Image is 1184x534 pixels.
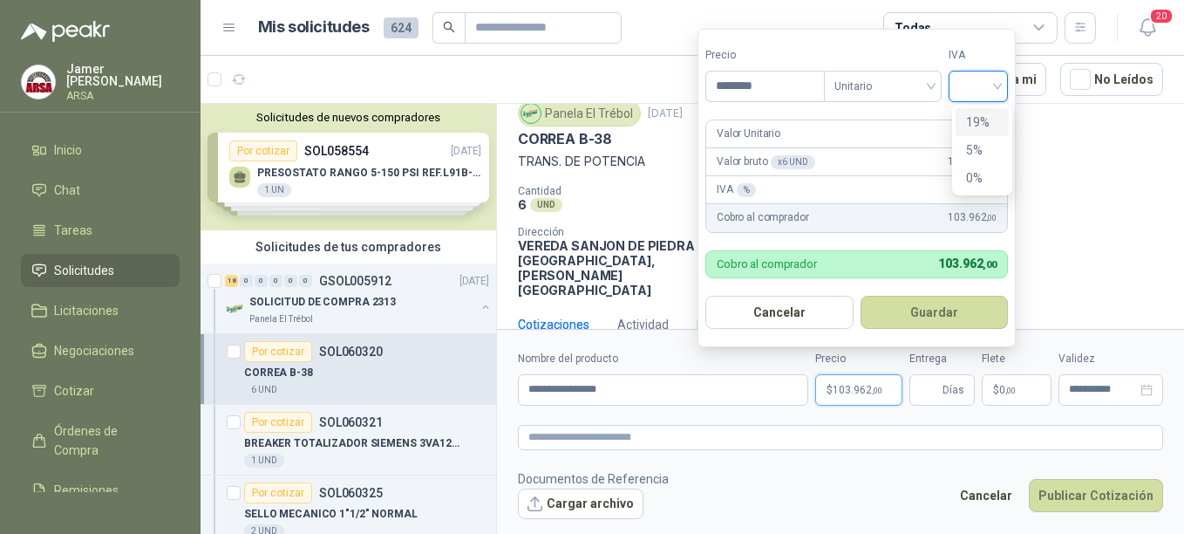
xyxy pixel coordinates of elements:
[244,412,312,433] div: Por cotizar
[648,106,683,122] p: [DATE]
[705,47,824,64] label: Precio
[21,334,180,367] a: Negociaciones
[201,405,496,476] a: Por cotizarSOL060321BREAKER TOTALIZADOR SIEMENS 3VA1220-SEF32-0AA00(140-200)AMP1 UND
[244,506,418,523] p: SELLO MECANICO 1"1/2" NORMAL
[249,294,396,311] p: SOLICITUD DE COMPRA 2313
[1149,8,1174,24] span: 20
[319,275,391,287] p: GSOL005912
[737,183,757,197] div: %
[21,414,180,467] a: Órdenes de Compra
[717,209,808,226] p: Cobro al comprador
[54,181,80,200] span: Chat
[966,113,998,132] div: 19%
[966,140,998,160] div: 5%
[833,385,882,395] span: 103.962
[518,351,808,367] label: Nombre del producto
[956,136,1009,164] div: 5%
[208,111,489,124] button: Solicitudes de nuevos compradores
[21,294,180,327] a: Licitaciones
[518,197,527,212] p: 6
[983,259,997,270] span: ,00
[948,209,997,226] span: 103.962
[834,73,931,99] span: Unitario
[938,257,997,270] span: 103.962
[717,126,780,142] p: Valor Unitario
[909,351,975,367] label: Entrega
[518,315,589,334] div: Cotizaciones
[518,100,641,127] div: Panela El Trébol
[21,214,180,247] a: Tareas
[518,130,612,148] p: CORREA B-38
[617,315,669,334] div: Actividad
[1029,479,1163,512] button: Publicar Cotización
[956,108,1009,136] div: 19%
[244,383,284,397] div: 6 UND
[201,334,496,405] a: Por cotizarSOL060320CORREA B-386 UND
[443,21,455,33] span: search
[244,483,312,503] div: Por cotizar
[815,374,902,406] p: $103.962,00
[697,315,750,334] div: Mensajes
[54,421,163,460] span: Órdenes de Compra
[244,454,284,468] div: 1 UND
[521,104,541,123] img: Company Logo
[54,381,94,400] span: Cotizar
[942,375,964,405] span: Días
[54,341,134,360] span: Negociaciones
[240,275,253,287] div: 0
[993,385,999,395] span: $
[518,152,1163,171] p: TRANS. DE POTENCIA
[459,273,489,290] p: [DATE]
[872,386,882,395] span: ,00
[895,18,931,38] div: Todas
[949,47,1008,64] label: IVA
[284,275,297,287] div: 0
[705,296,854,329] button: Cancelar
[518,185,744,197] p: Cantidad
[1005,386,1016,395] span: ,00
[22,65,55,99] img: Company Logo
[201,230,496,264] div: Solicitudes de tus compradores
[771,155,814,169] div: x 6 UND
[319,487,383,499] p: SOL060325
[21,474,180,507] a: Remisiones
[1060,63,1163,96] button: No Leídos
[258,15,370,40] h1: Mis solicitudes
[530,198,562,212] div: UND
[21,254,180,287] a: Solicitudes
[54,481,119,500] span: Remisiones
[54,261,114,280] span: Solicitudes
[255,275,268,287] div: 0
[518,469,669,489] p: Documentos de Referencia
[999,385,1016,395] span: 0
[225,270,493,326] a: 18 0 0 0 0 0 GSOL005912[DATE] Company LogoSOLICITUD DE COMPRA 2313Panela El Trébol
[66,63,180,87] p: Jamer [PERSON_NAME]
[66,91,180,101] p: ARSA
[1132,12,1163,44] button: 20
[225,275,238,287] div: 18
[21,133,180,167] a: Inicio
[269,275,282,287] div: 0
[982,351,1051,367] label: Flete
[815,351,902,367] label: Precio
[982,374,1051,406] p: $ 0,00
[948,154,997,170] span: 103.962
[956,164,1009,192] div: 0%
[384,17,418,38] span: 624
[717,258,817,270] p: Cobro al comprador
[244,341,312,362] div: Por cotizar
[950,479,1022,512] button: Cancelar
[518,238,707,298] p: VEREDA SANJON DE PIEDRA [GEOGRAPHIC_DATA] , [PERSON_NAME][GEOGRAPHIC_DATA]
[717,181,756,198] p: IVA
[54,221,92,240] span: Tareas
[225,298,246,319] img: Company Logo
[54,301,119,320] span: Licitaciones
[54,140,82,160] span: Inicio
[244,435,461,452] p: BREAKER TOTALIZADOR SIEMENS 3VA1220-SEF32-0AA00(140-200)AMP
[201,104,496,230] div: Solicitudes de nuevos compradoresPor cotizarSOL058554[DATE] PRESOSTATO RANGO 5-150 PSI REF.L91B-1...
[518,489,643,520] button: Cargar archivo
[21,174,180,207] a: Chat
[299,275,312,287] div: 0
[319,416,383,428] p: SOL060321
[966,168,998,188] div: 0%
